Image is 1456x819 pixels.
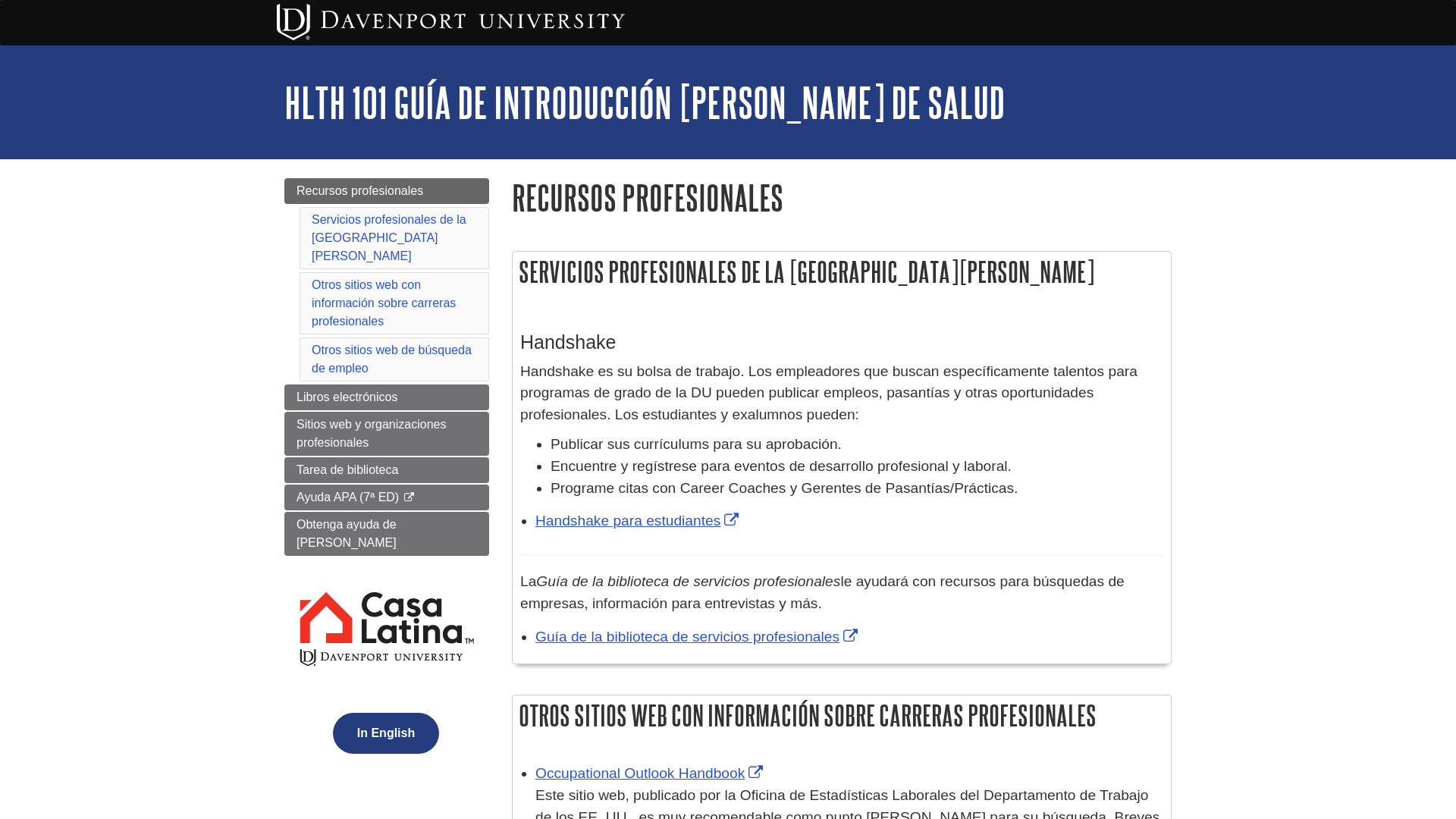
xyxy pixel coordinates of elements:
[512,178,1172,217] h1: Recursos profesionales
[551,478,1163,500] li: Programe citas con Career Coaches y Gerentes de Pasantías/Prácticas.
[284,512,489,556] a: Obtenga ayuda de [PERSON_NAME]
[333,713,439,754] button: In English
[284,457,489,483] a: Tarea de biblioteca
[536,573,840,589] em: Guía de la biblioteca de servicios profesionales
[284,412,489,456] a: Sitios web y organizaciones profesionales
[312,278,456,328] a: Otros sitios web con información sobre carreras profesionales
[297,518,397,549] span: Obtenga ayuda de [PERSON_NAME]
[535,629,861,645] a: Guía de la biblioteca de servicios profesionales
[329,726,443,739] a: In English
[297,491,399,504] span: Ayuda APA (7ª ED)
[513,695,1171,736] h2: Otros sitios web con información sobre carreras profesionales
[297,391,397,403] span: Libros electrónicos
[284,79,1005,126] a: HLTH 101 Guía de Introducción [PERSON_NAME] de Salud
[513,252,1171,292] h2: Servicios profesionales de la [GEOGRAPHIC_DATA][PERSON_NAME]
[284,384,489,410] a: Libros electrónicos
[284,178,489,204] a: Recursos profesionales
[297,463,398,476] span: Tarea de biblioteca
[551,456,1163,478] li: Encuentre y regístrese para eventos de desarrollo profesional y laboral.
[312,213,466,262] a: Servicios profesionales de la [GEOGRAPHIC_DATA][PERSON_NAME]
[297,184,423,197] span: Recursos profesionales
[403,493,416,503] i: This link opens in a new window
[284,178,489,780] div: Guide Page Menu
[535,765,767,781] a: Occupational Outlook Handbook
[551,434,1163,456] li: Publicar sus currículums para su aprobación.
[297,418,446,449] span: Sitios web y organizaciones profesionales
[520,571,1163,615] p: La le ayudará con recursos para búsquedas de empresas, información para entrevistas y más.
[520,361,1163,426] p: Handshake es su bolsa de trabajo. Los empleadores que buscan específicamente talentos para progra...
[535,513,742,529] a: Handshake para estudiantes
[277,4,625,40] img: Davenport University
[312,344,472,375] a: Otros sitios web de búsqueda de empleo
[520,331,1163,353] h3: Handshake
[284,485,489,510] a: Ayuda APA (7ª ED)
